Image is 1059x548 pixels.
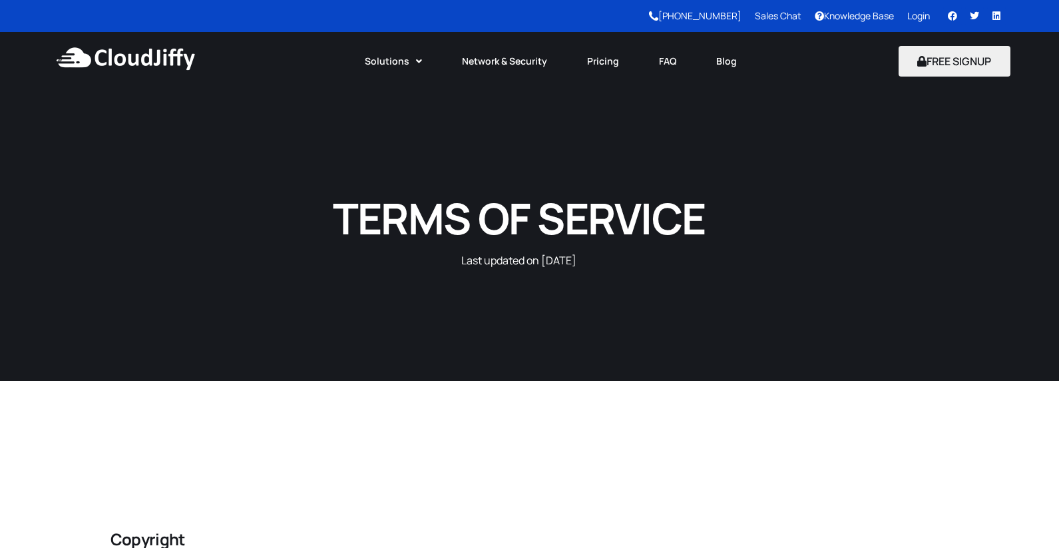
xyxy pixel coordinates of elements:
a: Pricing [567,47,639,76]
a: FAQ [639,47,696,76]
a: Login [907,9,930,22]
a: Solutions [345,47,442,76]
a: Sales Chat [755,9,801,22]
a: Knowledge Base [815,9,894,22]
div: Last updated on [DATE] [332,252,706,302]
a: Network & Security [442,47,567,76]
a: [PHONE_NUMBER] [649,9,741,22]
button: FREE SIGNUP [899,46,1011,77]
h1: TERMS OF SERVICE [261,190,777,246]
a: Blog [696,47,757,76]
a: FREE SIGNUP [899,54,1011,69]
